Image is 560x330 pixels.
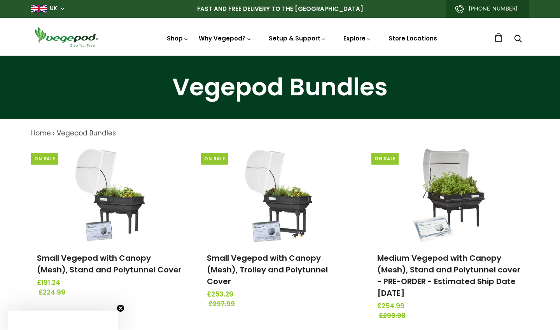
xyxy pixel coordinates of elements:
[208,299,354,309] span: £297.99
[31,128,51,138] a: Home
[388,34,437,42] a: Store Locations
[31,5,47,12] img: gb_large.png
[207,253,328,287] a: Small Vegepod with Canopy (Mesh), Trolley and Polytunnel Cover
[239,146,321,244] img: Small Vegepod with Canopy (Mesh), Trolley and Polytunnel Cover
[117,304,124,312] button: Close teaser
[8,311,118,330] div: Close teaser
[38,288,184,298] span: £224.99
[10,75,550,99] h1: Vegepod Bundles
[57,128,116,138] a: Vegepod Bundles
[269,34,326,42] a: Setup & Support
[409,146,491,244] img: Medium Vegepod with Canopy (Mesh), Stand and Polytunnel cover - PRE-ORDER - Estimated Ship Date S...
[50,5,57,12] a: UK
[199,34,252,42] a: Why Vegepod?
[69,146,151,244] img: Small Vegepod with Canopy (Mesh), Stand and Polytunnel Cover
[377,253,520,298] a: Medium Vegepod with Canopy (Mesh), Stand and Polytunnel cover - PRE-ORDER - Estimated Ship Date [...
[31,128,529,139] nav: breadcrumbs
[514,35,522,44] a: Search
[377,301,523,311] span: £254.99
[37,253,182,275] a: Small Vegepod with Canopy (Mesh), Stand and Polytunnel Cover
[379,311,525,321] span: £299.99
[343,34,371,42] a: Explore
[53,128,55,138] span: ›
[37,278,183,288] span: £191.24
[31,26,101,48] img: Vegepod
[167,34,189,42] a: Shop
[207,290,353,300] span: £253.29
